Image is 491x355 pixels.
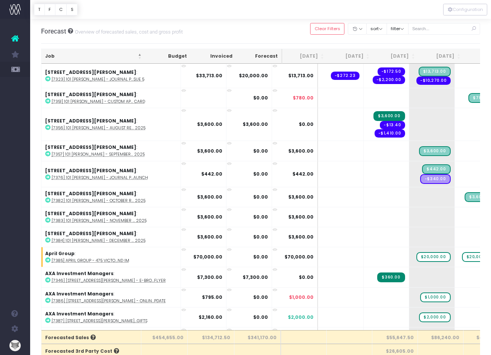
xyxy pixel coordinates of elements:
[188,330,234,344] th: $134,712.50
[41,141,181,161] td: :
[34,4,78,15] div: Vertical button group
[288,314,314,321] span: $2,000.00
[378,67,405,76] span: Streamtime order: 799 – Fiverr
[420,174,451,184] span: Streamtime Draft Order: 795 – Bambra Press
[373,76,405,84] span: Streamtime order: 801 – Alice Oehr
[52,125,145,131] abbr: [7356] 101 Collins - August Retainer 2025
[45,91,136,98] strong: [STREET_ADDRESS][PERSON_NAME]
[52,278,166,283] abbr: [7346] 18 Smith Street - e-Brochure Update and 2PP Flyer
[196,72,222,79] strong: $33,713.00
[197,274,222,280] strong: $7,300.00
[253,294,268,300] strong: $0.00
[282,49,328,64] th: Jul 25: activate to sort column ascending
[41,227,181,247] td: :
[44,4,55,15] button: F
[253,194,268,200] strong: $0.00
[419,67,451,77] span: Streamtime Draft Invoice: 002698 – [7323] 101 Collins - Journal Publication Issue 5 - Print Produ...
[45,291,113,297] strong: AXA Investment Managers
[380,121,405,129] span: Streamtime order: 684 – Yellow Images Inc.
[41,307,181,327] td: :
[288,214,314,220] span: $3,600.00
[193,254,222,260] strong: $70,000.00
[299,121,314,128] span: $0.00
[52,218,147,223] abbr: [7383] 101 Collins - November Retainer 2025
[45,230,136,237] strong: [STREET_ADDRESS][PERSON_NAME]
[45,270,113,277] strong: AXA Investment Managers
[52,151,145,157] abbr: [7357] 101 Collins - September Retainer 2025
[377,272,405,282] span: Streamtime Invoice: 002700 – [7346] 18 Smith St - e-Brochure Update - Final Artwork Update
[418,330,463,344] th: $86,240.00
[197,194,222,200] strong: $3,600.00
[52,198,145,204] abbr: [7382] 101 Collins - October Retainer 2025
[197,148,222,154] strong: $3,600.00
[416,77,451,85] span: Streamtime order: 794 – Bambra Press
[41,88,181,108] td: :
[45,334,96,341] span: Forecasted Sales
[41,187,181,207] td: :
[41,161,181,187] td: :
[141,330,188,344] th: $454,655.00
[202,294,222,300] strong: $795.00
[41,327,181,347] td: :
[199,314,222,320] strong: $2,160.00
[52,298,166,304] abbr: [7386] 18 Smith Street - Online Listing Update
[52,77,144,82] abbr: [7323] 101 Collins - Journal Publication Issue 5
[41,108,181,141] td: :
[419,49,464,64] th: Oct 25: activate to sort column ascending
[416,252,451,262] span: wayahead Sales Forecast Item
[197,121,222,127] strong: $3,600.00
[387,23,408,35] button: filter
[197,234,222,240] strong: $3,600.00
[9,340,21,351] img: images/default_profile_image.png
[253,314,268,320] strong: $0.00
[288,72,314,79] span: $13,713.00
[45,210,136,217] strong: [STREET_ADDRESS][PERSON_NAME]
[288,194,314,200] span: $3,600.00
[41,207,181,227] td: :
[288,148,314,155] span: $3,600.00
[443,4,487,15] button: Configuration
[285,254,314,260] span: $70,000.00
[52,99,145,104] abbr: [7351] 101 Collins - Custom App Contractors Wallet Card
[253,234,268,240] strong: $0.00
[375,129,405,138] span: Streamtime order: 796 – Bambra Press
[253,171,268,177] strong: $0.00
[236,49,282,64] th: Forecast
[328,49,373,64] th: Aug 25: activate to sort column ascending
[253,214,268,220] strong: $0.00
[45,167,136,174] strong: [STREET_ADDRESS][PERSON_NAME]
[299,274,314,281] span: $0.00
[45,190,136,197] strong: [STREET_ADDRESS][PERSON_NAME]
[331,72,359,80] span: Streamtime order: 679 – Fiverr
[52,175,148,181] abbr: [7376] 101 Collins - Journal Publication Issue 5 Launch
[310,23,344,35] button: Clear Filters
[372,330,418,344] th: $55,647.50
[239,72,268,79] strong: $20,000.00
[41,49,145,64] th: Job: activate to sort column descending
[243,121,268,127] strong: $3,600.00
[41,28,66,35] span: Forecast
[422,164,450,174] span: Streamtime Draft Invoice: 002699 – [7376] 101 Collins - Journal Publication Issue 5 Launch - Prin...
[366,23,387,35] button: sort
[41,64,181,88] td: :
[293,95,314,101] span: $780.00
[41,287,181,307] td: :
[373,49,419,64] th: Sep 25: activate to sort column ascending
[45,118,136,124] strong: [STREET_ADDRESS][PERSON_NAME]
[45,311,113,317] strong: AXA Investment Managers
[419,146,450,156] span: Streamtime Draft Invoice: 002683 – [7357] 101 Collins - September Retainer 2025
[52,258,129,263] abbr: [7385] April Group - 475 Victoria Ave Branding and IM
[191,49,236,64] th: Invoiced
[289,294,314,301] span: $1,000.00
[66,4,78,15] button: S
[145,49,191,64] th: Budget
[420,292,450,302] span: wayahead Sales Forecast Item
[52,318,147,324] abbr: [7387] 18 Smith Street - Tenant Inspection Gifts
[45,69,136,75] strong: [STREET_ADDRESS][PERSON_NAME]
[373,111,405,121] span: Streamtime Invoice: 002682 – [7356] 101 Collins - August Retainer 2025
[243,274,268,280] strong: $7,300.00
[45,250,75,257] strong: April Group
[253,95,268,101] strong: $0.00
[408,23,480,35] input: Search...
[34,4,45,15] button: T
